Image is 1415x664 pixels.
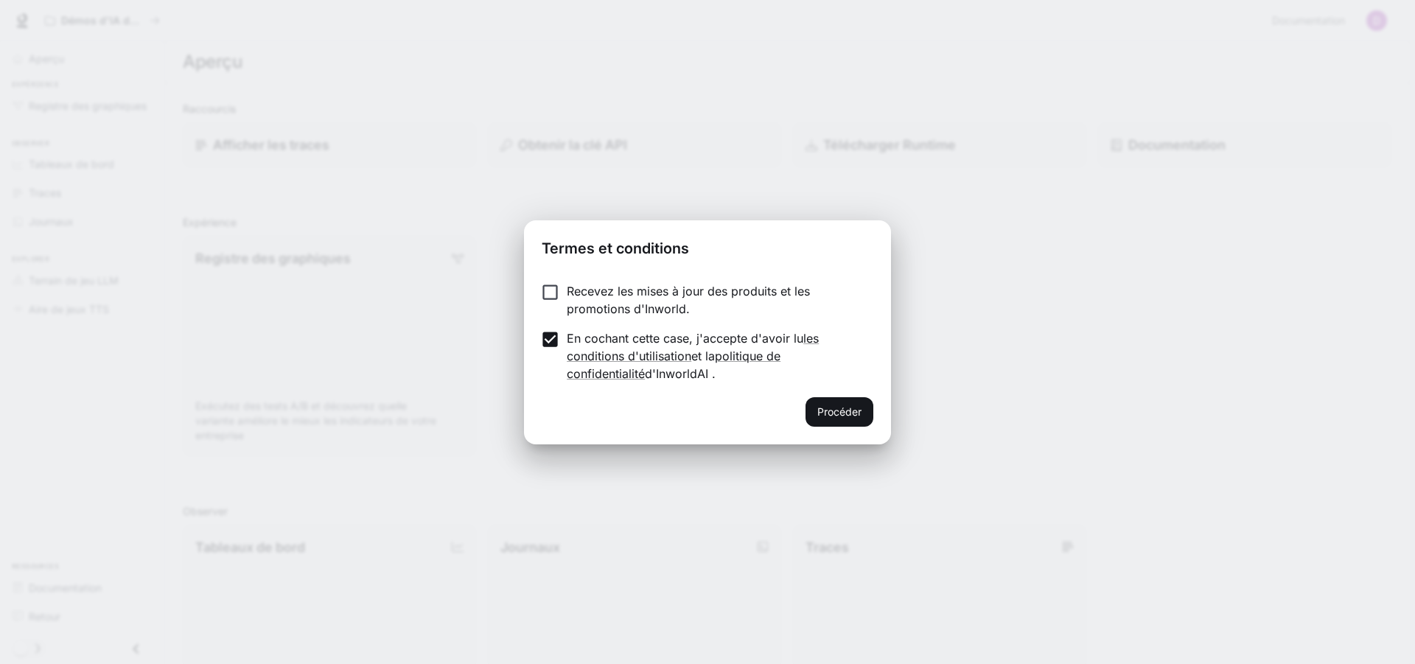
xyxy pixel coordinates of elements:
[567,284,810,316] font: Recevez les mises à jour des produits et les promotions d'Inworld.
[567,331,803,346] font: En cochant cette case, j'accepte d'avoir lu
[806,397,873,427] button: Procéder
[542,240,689,257] font: Termes et conditions
[817,405,862,418] font: Procéder
[567,331,819,363] a: les conditions d'utilisation
[567,349,780,381] a: politique de confidentialité
[645,366,716,381] font: d'InworldAI .
[691,349,715,363] font: et la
